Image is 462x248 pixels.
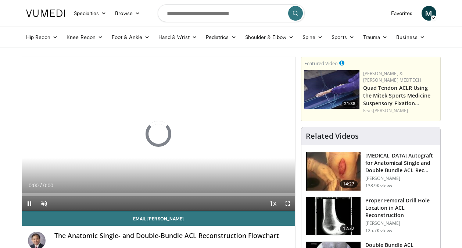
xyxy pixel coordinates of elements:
[387,6,417,21] a: Favorites
[26,10,65,17] img: VuMedi Logo
[22,196,37,211] button: Pause
[22,57,295,211] video-js: Video Player
[266,196,280,211] button: Playback Rate
[365,228,392,234] p: 125.7K views
[327,30,359,45] a: Sports
[363,84,431,107] a: Quad Tendon ACLR Using the Mitek Sports Medicine Suspensory Fixation…
[158,4,305,22] input: Search topics, interventions
[340,225,358,232] span: 12:32
[43,183,53,188] span: 0:00
[359,30,392,45] a: Trauma
[304,60,338,67] small: Featured Video
[107,30,154,45] a: Foot & Ankle
[111,6,144,21] a: Browse
[392,30,429,45] a: Business
[22,211,295,226] a: Email [PERSON_NAME]
[363,70,422,83] a: [PERSON_NAME] & [PERSON_NAME] MedTech
[62,30,107,45] a: Knee Recon
[365,176,436,181] p: [PERSON_NAME]
[22,193,295,196] div: Progress Bar
[363,107,437,114] div: Feat.
[54,232,289,240] h4: The Anatomic Single- and Double-Bundle ACL Reconstruction Flowchart
[40,183,42,188] span: /
[365,152,436,174] h3: [MEDICAL_DATA] Autograft for Anatomical Single and Double Bundle ACL Rec…
[373,107,408,114] a: [PERSON_NAME]
[280,196,295,211] button: Fullscreen
[304,70,359,109] img: b78fd9da-dc16-4fd1-a89d-538d899827f1.150x105_q85_crop-smart_upscale.jpg
[365,197,436,219] h3: Proper Femoral Drill Hole Location in ACL Reconstruction
[154,30,201,45] a: Hand & Wrist
[365,220,436,226] p: [PERSON_NAME]
[298,30,327,45] a: Spine
[201,30,241,45] a: Pediatrics
[304,70,359,109] a: 21:38
[29,183,39,188] span: 0:00
[69,6,111,21] a: Specialties
[241,30,298,45] a: Shoulder & Elbow
[306,132,359,141] h4: Related Videos
[306,197,361,235] img: Title_01_100001165_3.jpg.150x105_q85_crop-smart_upscale.jpg
[422,6,436,21] a: M
[22,30,62,45] a: Hip Recon
[306,197,436,236] a: 12:32 Proper Femoral Drill Hole Location in ACL Reconstruction [PERSON_NAME] 125.7K views
[340,180,358,188] span: 14:27
[365,183,392,189] p: 138.9K views
[306,152,361,191] img: 281064_0003_1.png.150x105_q85_crop-smart_upscale.jpg
[342,100,358,107] span: 21:38
[306,152,436,191] a: 14:27 [MEDICAL_DATA] Autograft for Anatomical Single and Double Bundle ACL Rec… [PERSON_NAME] 138...
[37,196,51,211] button: Unmute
